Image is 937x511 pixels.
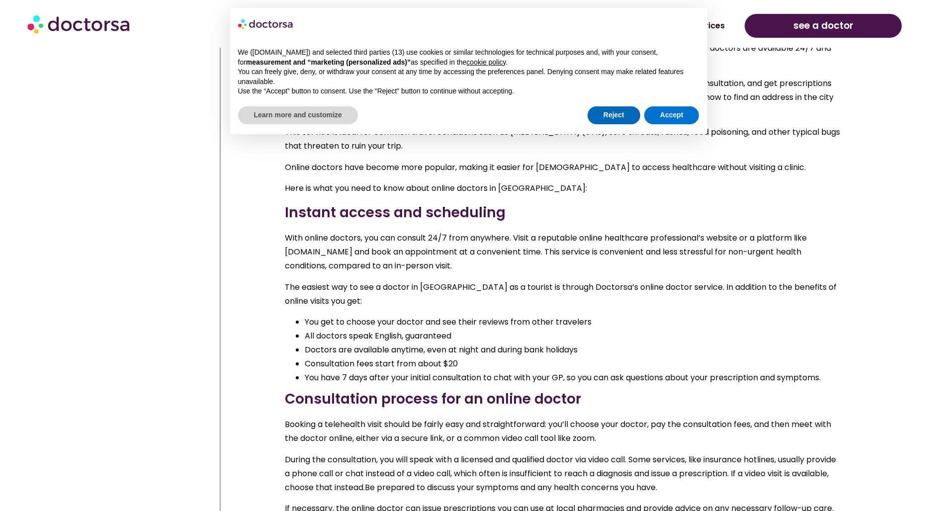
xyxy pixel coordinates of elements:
[644,106,699,124] button: Accept
[238,67,699,86] p: You can freely give, deny, or withdraw your consent at any time by accessing the preferences pane...
[238,48,699,67] p: We ([DOMAIN_NAME]) and selected third parties (13) use cookies or similar technologies for techni...
[588,106,640,124] button: Reject
[285,280,842,308] p: The easiest way to see a doctor in [GEOGRAPHIC_DATA] as a tourist is through Doctorsa’s online do...
[238,86,699,96] p: Use the “Accept” button to consent. Use the “Reject” button to continue without accepting.
[238,16,294,32] img: logo
[466,58,506,66] a: cookie policy
[365,482,657,493] span: Be prepared to discuss your symptoms and any health concerns you have.
[285,419,831,444] span: Booking a telehealth visit should be fairly easy and straightforward: you’ll choose your doctor, ...
[793,18,853,34] span: see a doctor
[238,106,358,124] button: Learn more and customize
[246,58,411,66] strong: measurement and “marketing (personalized ads)”
[285,161,842,174] p: Online doctors have become more popular, making it easier for [DEMOGRAPHIC_DATA] to access health...
[305,343,842,357] li: Doctors are available anytime, even at night and during bank holidays
[285,232,807,271] span: With online doctors, you can consult 24/7 from anywhere. Visit a reputable online healthcare prof...
[305,357,842,371] li: Consultation fees start from about $20
[305,315,842,329] li: You get to choose your doctor and see their reviews from other travelers
[285,202,842,223] h3: Instant access and scheduling
[285,389,842,410] h3: Consultation process for an online doctor
[305,329,842,343] li: All doctors speak English, guaranteed
[305,371,842,385] li: You have 7 days after your initial consultation to chat with your GP, so you can ask questions ab...
[745,14,902,38] a: see a doctor
[285,181,842,195] p: Here is what you need to know about online doctors in [GEOGRAPHIC_DATA]:
[285,454,836,493] span: During the consultation, you will speak with a licensed and qualified doctor via video call. Some...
